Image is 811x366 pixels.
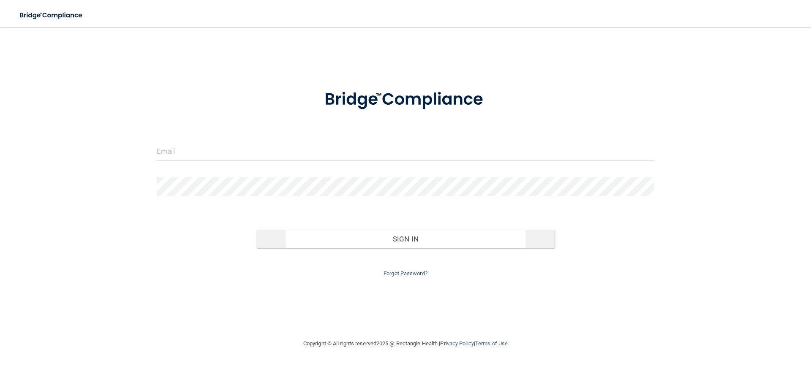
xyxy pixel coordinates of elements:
[440,340,474,347] a: Privacy Policy
[307,78,504,122] img: bridge_compliance_login_screen.278c3ca4.svg
[475,340,508,347] a: Terms of Use
[157,142,654,161] input: Email
[256,230,555,248] button: Sign In
[384,270,427,277] a: Forgot Password?
[13,7,90,24] img: bridge_compliance_login_screen.278c3ca4.svg
[251,330,560,357] div: Copyright © All rights reserved 2025 @ Rectangle Health | |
